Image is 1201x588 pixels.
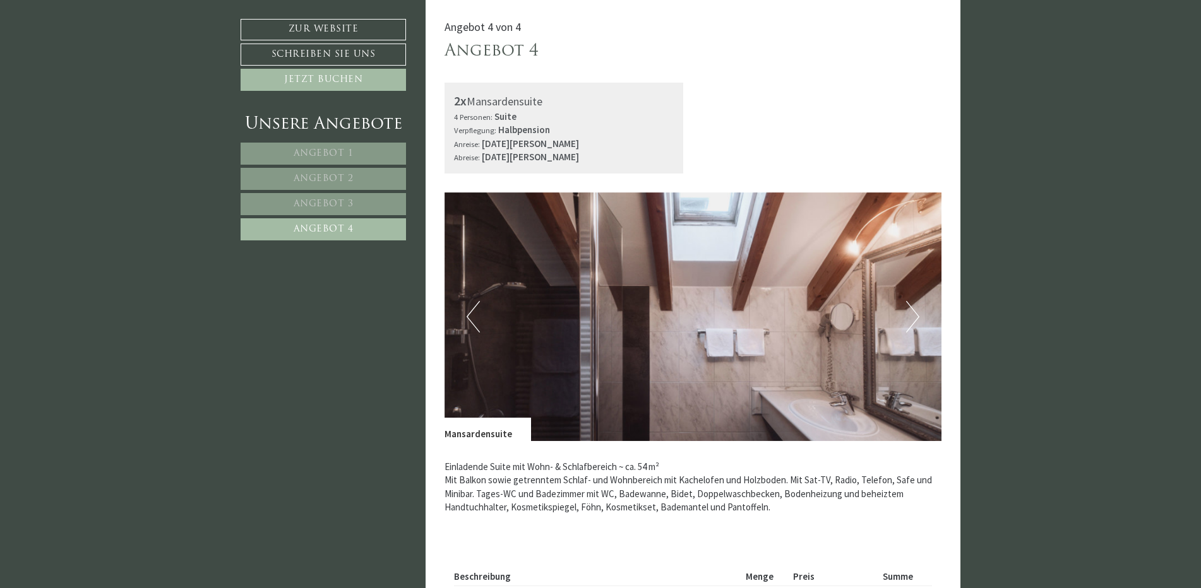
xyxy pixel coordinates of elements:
div: Unsere Angebote [241,113,406,136]
th: Beschreibung [454,567,741,585]
a: Jetzt buchen [241,69,406,91]
b: Suite [494,110,517,122]
div: Guten Tag, wie können wir Ihnen helfen? [9,33,186,69]
img: image [445,192,942,441]
span: Angebot 4 von 4 [445,20,521,34]
small: 4 Personen: [454,112,493,122]
span: Angebot 2 [294,174,354,184]
th: Menge [741,567,789,585]
small: Verpflegung: [454,125,496,135]
div: [DATE] [228,9,270,30]
small: Abreise: [454,152,480,162]
th: Summe [878,567,932,585]
small: 15:45 [19,59,180,67]
span: Angebot 1 [294,149,354,158]
a: Zur Website [241,19,406,40]
p: Einladende Suite mit Wohn- & Schlafbereich ~ ca. 54 m² Mit Balkon sowie getrenntem Schlaf- und Wo... [445,460,942,514]
b: [DATE][PERSON_NAME] [482,151,579,163]
div: Mansardensuite [445,418,531,440]
button: Senden [415,332,498,355]
div: Montis – Active Nature Spa [19,36,180,45]
th: Preis [789,567,878,585]
b: 2x [454,93,467,109]
div: Mansardensuite [454,92,674,110]
span: Angebot 4 [294,225,354,234]
a: Schreiben Sie uns [241,44,406,66]
button: Previous [467,301,480,332]
div: Angebot 4 [445,40,539,63]
b: Halbpension [498,124,550,136]
b: [DATE][PERSON_NAME] [482,138,579,150]
span: Angebot 3 [294,199,354,209]
small: Anreise: [454,139,480,149]
button: Next [906,301,919,332]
